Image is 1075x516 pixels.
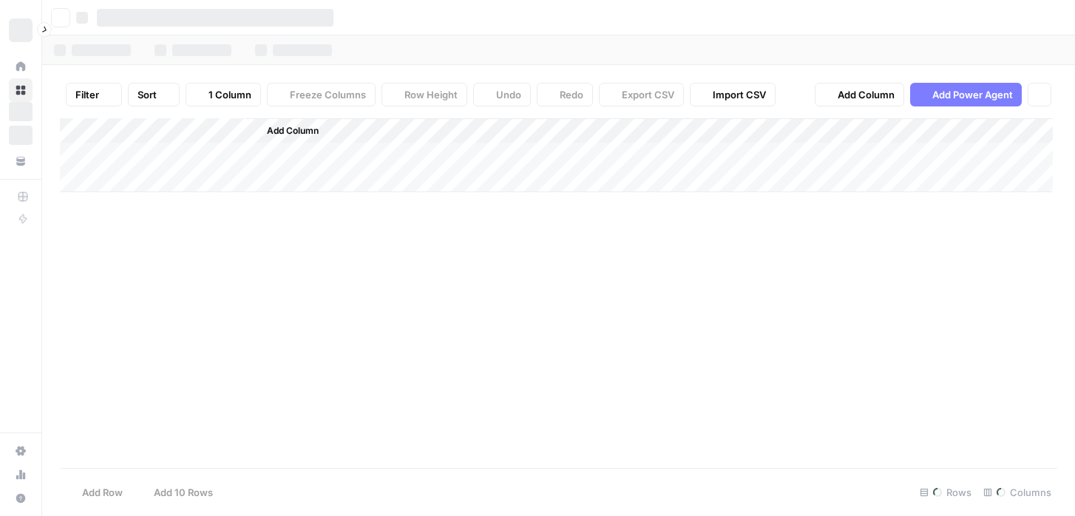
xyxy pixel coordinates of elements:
button: Add Power Agent [910,83,1022,106]
span: Add Row [82,485,123,500]
button: Add Column [248,121,325,140]
span: 1 Column [208,87,251,102]
button: Row Height [381,83,467,106]
button: Freeze Columns [267,83,376,106]
span: Redo [560,87,583,102]
a: Browse [9,78,33,102]
div: Columns [977,481,1057,504]
button: Add Column [815,83,904,106]
button: Undo [473,83,531,106]
button: Add Row [60,481,132,504]
button: 1 Column [186,83,261,106]
a: Usage [9,463,33,486]
button: Sort [128,83,180,106]
button: Filter [66,83,122,106]
span: Add Power Agent [932,87,1013,102]
span: Sort [138,87,157,102]
span: Add 10 Rows [154,485,213,500]
a: Settings [9,439,33,463]
span: Filter [75,87,99,102]
span: Add Column [838,87,895,102]
div: Rows [914,481,977,504]
span: Export CSV [622,87,674,102]
span: Import CSV [713,87,766,102]
span: Row Height [404,87,458,102]
span: Freeze Columns [290,87,366,102]
button: Add 10 Rows [132,481,222,504]
button: Help + Support [9,486,33,510]
button: Redo [537,83,593,106]
button: Import CSV [690,83,776,106]
span: Add Column [267,124,319,138]
span: Undo [496,87,521,102]
button: Export CSV [599,83,684,106]
a: Your Data [9,149,33,173]
a: Home [9,55,33,78]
